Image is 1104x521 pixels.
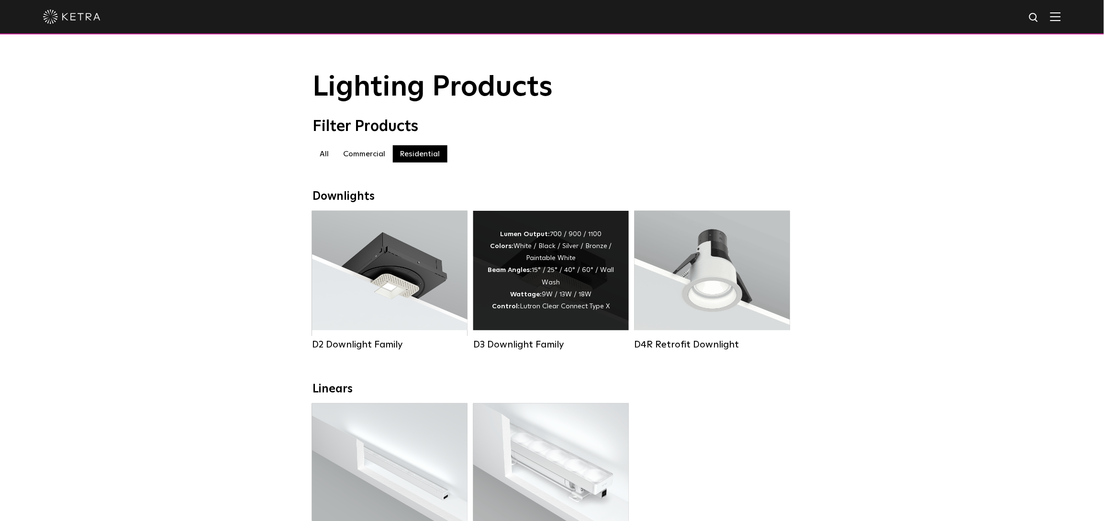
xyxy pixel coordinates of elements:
strong: Colors: [490,243,513,250]
a: D2 Downlight Family Lumen Output:1200Colors:White / Black / Gloss Black / Silver / Bronze / Silve... [312,211,468,350]
img: Hamburger%20Nav.svg [1050,12,1061,21]
div: 700 / 900 / 1100 White / Black / Silver / Bronze / Paintable White 15° / 25° / 40° / 60° / Wall W... [488,228,614,313]
strong: Wattage: [510,291,542,298]
label: All [313,145,336,163]
div: D2 Downlight Family [312,339,468,350]
span: Lighting Products [313,73,553,102]
strong: Beam Angles: [488,267,532,273]
img: ketra-logo-2019-white [43,10,100,24]
div: Downlights [313,190,792,204]
div: Filter Products [313,118,792,136]
img: search icon [1028,12,1040,24]
label: Commercial [336,145,393,163]
div: D4R Retrofit Downlight [635,339,790,350]
div: Linears [313,382,792,396]
label: Residential [393,145,447,163]
span: Lutron Clear Connect Type X [520,303,610,310]
strong: Control: [492,303,520,310]
div: D3 Downlight Family [473,339,629,350]
strong: Lumen Output: [500,231,550,238]
a: D4R Retrofit Downlight Lumen Output:800Colors:White / BlackBeam Angles:15° / 25° / 40° / 60°Watta... [635,211,790,350]
a: D3 Downlight Family Lumen Output:700 / 900 / 1100Colors:White / Black / Silver / Bronze / Paintab... [473,211,629,350]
